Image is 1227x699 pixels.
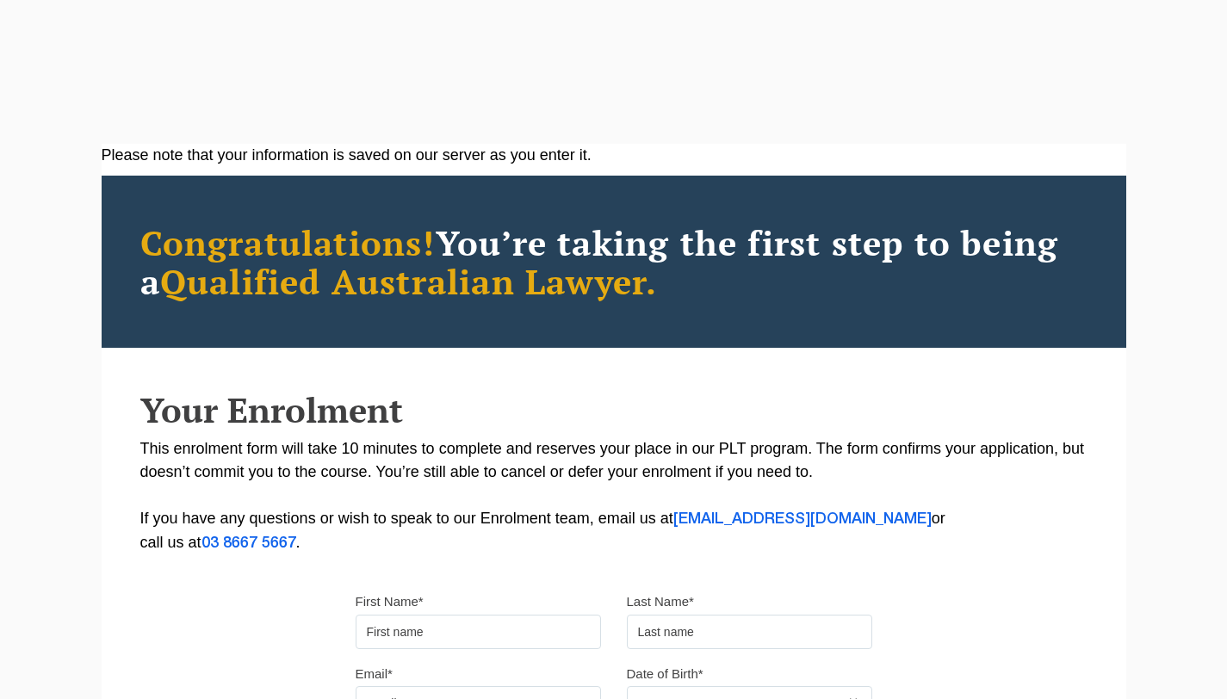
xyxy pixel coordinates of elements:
label: Email* [356,665,393,683]
input: Last name [627,615,872,649]
label: First Name* [356,593,424,610]
h2: You’re taking the first step to being a [140,223,1088,300]
p: This enrolment form will take 10 minutes to complete and reserves your place in our PLT program. ... [140,437,1088,555]
a: 03 8667 5667 [201,536,296,550]
span: Congratulations! [140,220,436,265]
input: First name [356,615,601,649]
label: Date of Birth* [627,665,703,683]
label: Last Name* [627,593,694,610]
h2: Your Enrolment [140,391,1088,429]
a: [EMAIL_ADDRESS][DOMAIN_NAME] [673,512,932,526]
span: Qualified Australian Lawyer. [160,258,658,304]
div: Please note that your information is saved on our server as you enter it. [102,144,1126,167]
